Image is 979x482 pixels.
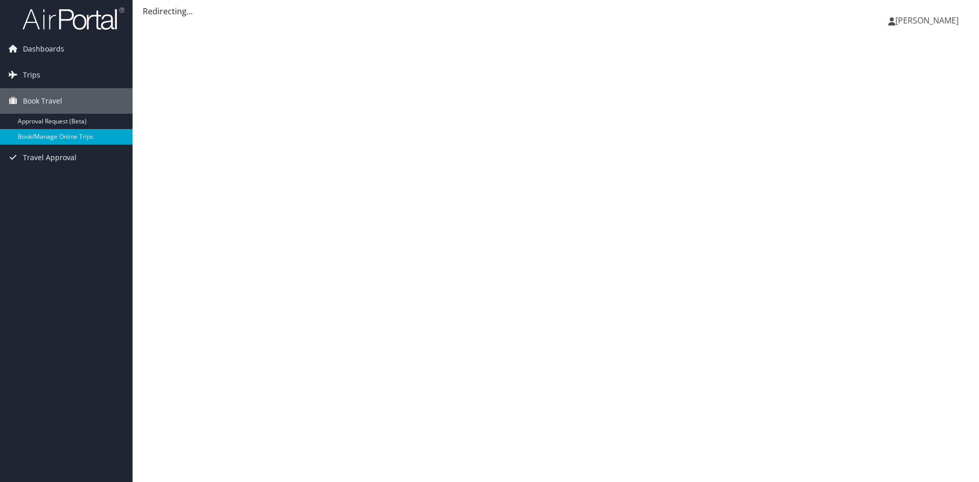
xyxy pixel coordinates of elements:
[143,5,969,17] div: Redirecting...
[23,145,76,170] span: Travel Approval
[23,88,62,114] span: Book Travel
[888,5,969,36] a: [PERSON_NAME]
[22,7,124,31] img: airportal-logo.png
[23,62,40,88] span: Trips
[895,15,959,26] span: [PERSON_NAME]
[23,36,64,62] span: Dashboards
